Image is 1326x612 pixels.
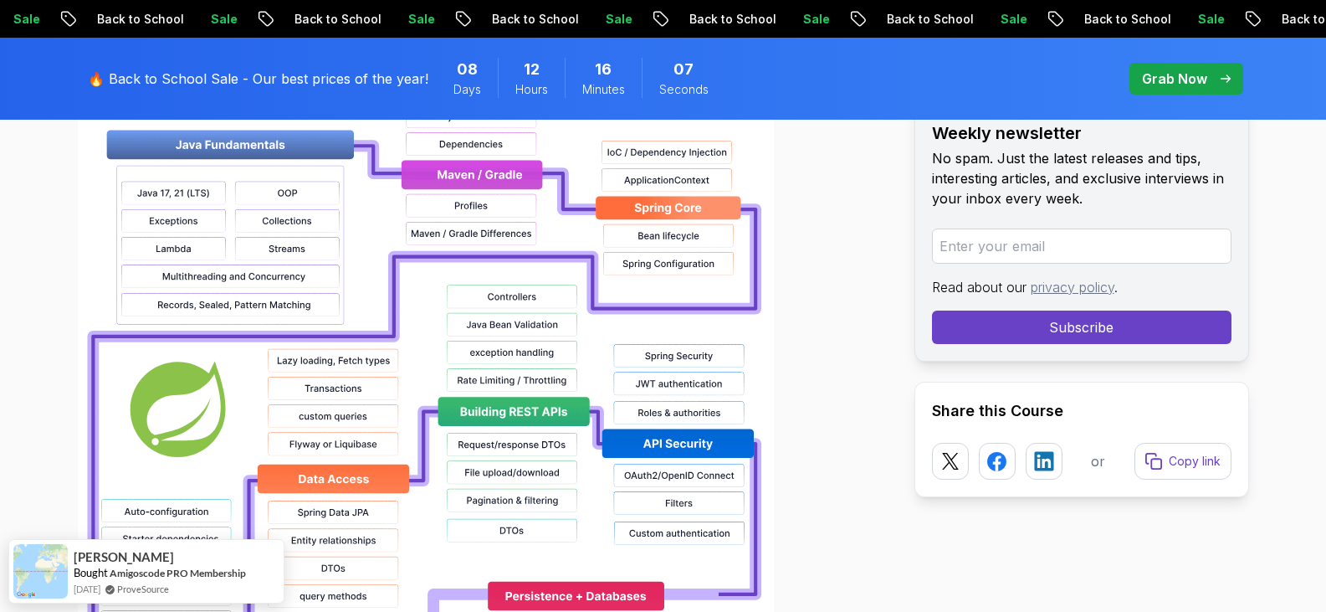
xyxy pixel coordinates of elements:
span: Bought [74,566,108,579]
button: Subscribe [932,311,1231,344]
p: Sale [197,11,251,28]
span: Seconds [659,81,709,98]
span: Days [453,81,481,98]
p: Copy link [1169,453,1221,470]
span: Minutes [582,81,625,98]
p: Read about our . [932,277,1231,297]
span: 16 Minutes [595,58,612,81]
p: Sale [395,11,448,28]
input: Enter your email [932,229,1231,264]
span: [PERSON_NAME] [74,550,174,564]
p: Grab Now [1142,69,1207,89]
h2: Share this Course [932,399,1231,423]
p: Sale [1185,11,1238,28]
a: privacy policy [1031,279,1114,296]
span: [DATE] [74,582,100,596]
p: Sale [987,11,1041,28]
a: Amigoscode PRO Membership [110,567,246,579]
p: or [1091,451,1105,471]
a: ProveSource [117,582,169,596]
span: 7 Seconds [673,58,694,81]
p: Sale [592,11,646,28]
button: Copy link [1134,443,1231,480]
p: Back to School [479,11,592,28]
p: Back to School [84,11,197,28]
p: Back to School [1071,11,1185,28]
p: Back to School [281,11,395,28]
h2: Weekly newsletter [932,121,1231,145]
p: Back to School [676,11,790,28]
span: 12 Hours [524,58,540,81]
p: 🔥 Back to School Sale - Our best prices of the year! [88,69,428,89]
p: No spam. Just the latest releases and tips, interesting articles, and exclusive interviews in you... [932,148,1231,208]
img: provesource social proof notification image [13,544,68,599]
span: 8 Days [457,58,478,81]
p: Sale [790,11,843,28]
span: Hours [515,81,548,98]
p: Back to School [873,11,987,28]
